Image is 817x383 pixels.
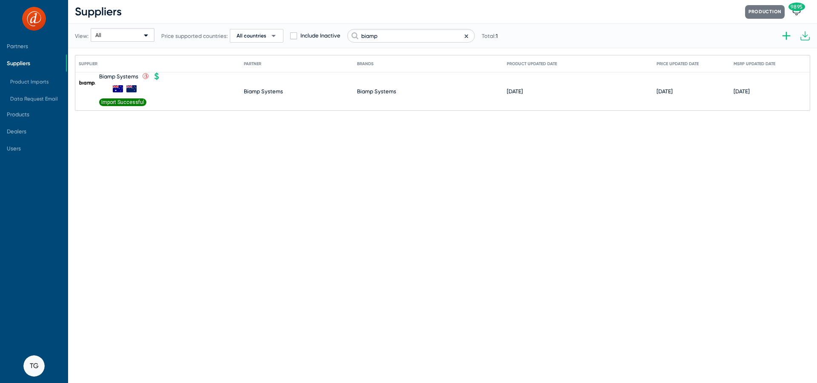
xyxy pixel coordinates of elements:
div: [DATE] [734,88,750,95]
div: [DATE] [657,88,673,95]
span: Products [7,111,29,118]
span: Price supported countries: [161,33,228,39]
button: All countriesarrow_drop_down [230,29,283,43]
div: Product Updated Date [507,61,565,66]
span: Total: [482,33,498,39]
div: MSRP Updated Date [734,61,775,66]
span: 1 [496,33,498,39]
div: Supplier [79,61,105,66]
div: Product Updated Date [507,61,557,66]
div: Price Updated Date [657,61,706,66]
mat-header-cell: Brands [357,55,507,72]
span: Partners [7,43,28,49]
span: Import Successful [99,98,146,106]
span: Suppliers [7,60,30,66]
span: Product Imports [10,79,49,85]
span: All countries [237,32,266,39]
div: Supplier [79,61,97,66]
span: Users [7,145,21,152]
div: Partner [244,61,269,66]
input: Search suppliers [347,29,475,43]
span: View: [75,33,89,39]
div: MSRP Updated Date [734,61,783,66]
span: 9895 [788,3,805,11]
div: Price Updated Date [657,61,699,66]
div: [DATE] [507,88,523,95]
button: TG [23,355,45,377]
span: arrow_drop_down [269,31,279,41]
span: Data Request Email [10,96,58,102]
span: Suppliers [75,5,122,18]
span: Include Inactive [300,31,340,41]
div: Biamp Systems [244,88,283,95]
div: Partner [244,61,261,66]
span: Dealers [7,128,26,135]
div: Biamp Systems [357,88,396,95]
span: All [95,32,101,38]
img: Biamp%20Systems.png [79,80,96,86]
div: Biamp Systems [99,73,138,80]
